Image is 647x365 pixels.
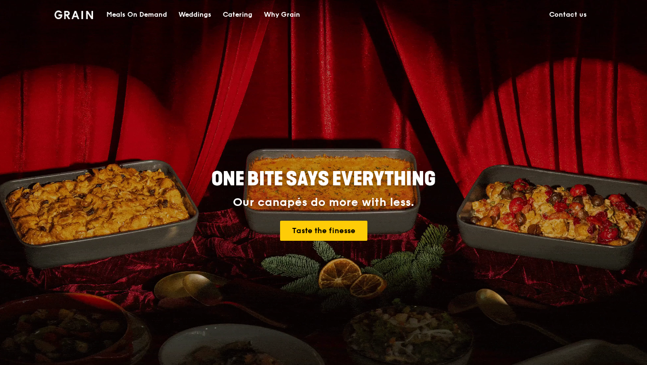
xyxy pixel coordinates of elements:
a: Contact us [543,0,593,29]
img: Grain [54,11,93,19]
a: Catering [217,0,258,29]
div: Our canapés do more with less. [152,196,495,209]
div: Why Grain [264,0,300,29]
div: Meals On Demand [106,0,167,29]
a: Taste the finesse [280,221,367,241]
span: ONE BITE SAYS EVERYTHING [211,168,436,191]
div: Catering [223,0,252,29]
a: Weddings [173,0,217,29]
div: Weddings [178,0,211,29]
a: Why Grain [258,0,306,29]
